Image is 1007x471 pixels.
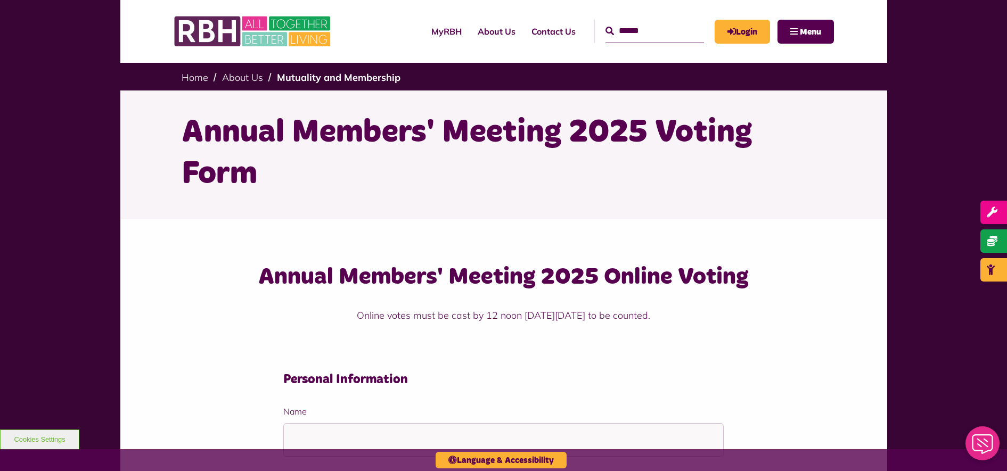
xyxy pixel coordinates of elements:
a: About Us [222,71,263,84]
a: About Us [470,17,523,46]
a: Mutuality and Membership [277,71,400,84]
h4: Personal Information [283,371,724,388]
a: MyRBH [715,20,770,44]
a: MyRBH [423,17,470,46]
h1: Annual Members' Meeting 2025 Voting Form [182,112,826,195]
a: Home [182,71,208,84]
p: Online votes must be cast by 12 noon [DATE][DATE] to be counted. [228,308,779,323]
button: Navigation [777,20,834,44]
button: Language & Accessibility [436,452,567,468]
iframe: Netcall Web Assistant for live chat [959,423,1007,471]
a: Contact Us [523,17,584,46]
h3: Annual Members' Meeting 2025 Online Voting [228,262,779,292]
label: Name [283,405,724,418]
img: RBH [174,11,333,52]
span: Menu [800,28,821,36]
input: Search [605,20,704,43]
